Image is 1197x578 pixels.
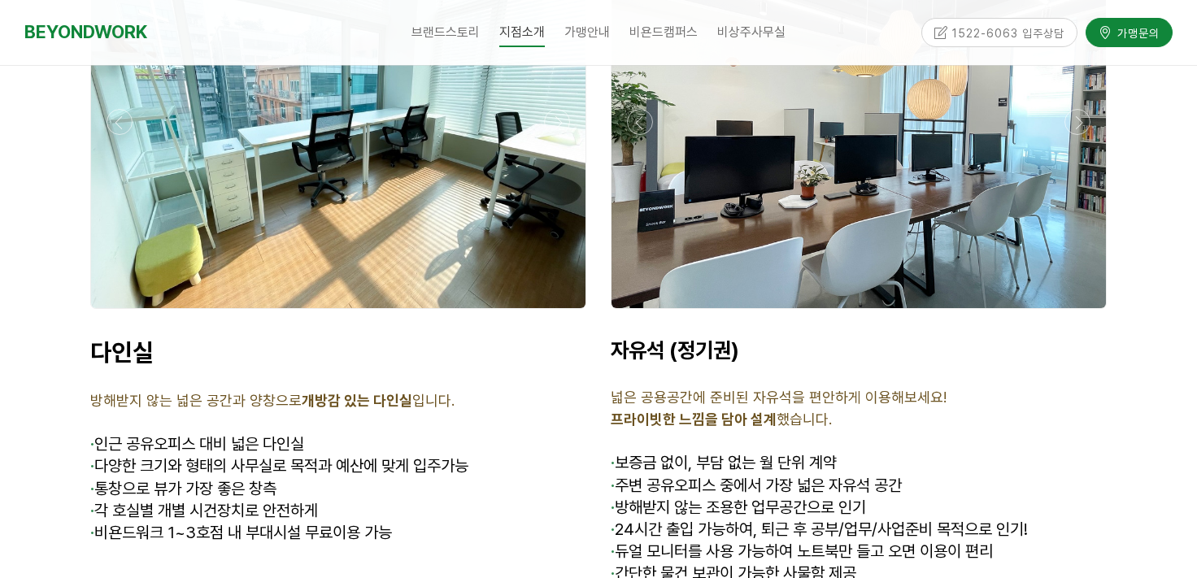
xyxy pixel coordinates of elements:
[611,389,947,406] span: 넓은 공용공간에 준비된 자유석을 편안하게 이용해보세요!
[402,12,490,53] a: 브랜드스토리
[94,434,304,454] span: 인근 공유오피스 대비 넓은 다인실
[90,501,94,520] strong: ·
[629,24,698,40] span: 비욘드캠퍼스
[611,541,615,561] strong: ·
[499,19,545,47] span: 지점소개
[611,411,777,428] strong: 프라이빗한 느낌을 담아 설계
[90,456,468,476] span: 다양한 크기와 형태의 사무실로 목적과 예산에 맞게 입주가능
[611,476,902,495] span: 주변 공유오피스 중에서 가장 넓은 자유석 공간
[555,12,620,53] a: 가맹안내
[490,12,555,53] a: 지점소개
[90,479,276,498] span: 통창으로 뷰가 가장 좋은 창측
[90,434,94,454] span: ·
[611,519,615,539] strong: ·
[24,17,147,47] a: BEYONDWORK
[611,541,993,561] span: 듀얼 모니터를 사용 가능하여 노트북만 들고 오면 이용이 편리
[717,24,786,40] span: 비상주사무실
[411,24,480,40] span: 브랜드스토리
[611,476,615,495] strong: ·
[1112,24,1160,41] span: 가맹문의
[611,498,866,517] span: 방해받지 않는 조용한 업무공간으로 인기
[707,12,795,53] a: 비상주사무실
[90,523,392,542] span: 비욘드워크 1~3호점 내 부대시설 무료이용 가능
[90,337,154,367] span: 다인실
[611,411,832,428] span: 했습니다.
[615,453,837,472] span: 보증금 없이, 부담 없는 월 단위 계약
[90,501,318,520] span: 각 호실별 개별 시건장치로 안전하게
[611,453,615,472] span: ·
[90,456,94,476] strong: ·
[611,519,1028,539] span: 24시간 출입 가능하여, 퇴근 후 공부/업무/사업준비 목적으로 인기!
[564,24,610,40] span: 가맹안내
[302,392,412,409] strong: 개방감 있는 다인실
[620,12,707,53] a: 비욘드캠퍼스
[611,337,739,363] span: 자유석 (정기권)
[90,523,94,542] strong: ·
[1086,18,1173,46] a: 가맹문의
[611,498,615,517] strong: ·
[90,392,455,409] span: 방해받지 않는 넓은 공간과 양창으로 입니다.
[90,479,94,498] strong: ·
